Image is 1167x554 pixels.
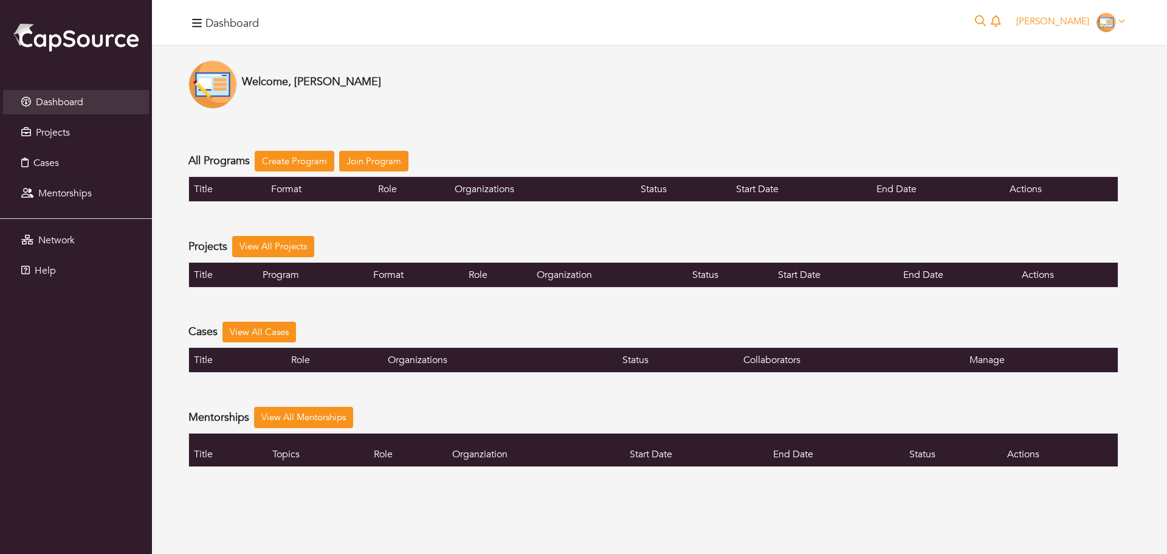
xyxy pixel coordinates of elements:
[1002,433,1118,466] th: Actions
[636,177,732,202] th: Status
[904,433,1002,466] th: Status
[464,262,532,287] th: Role
[3,258,149,283] a: Help
[254,407,353,428] a: View All Mentorships
[625,433,768,466] th: Start Date
[773,262,898,287] th: Start Date
[189,262,258,287] th: Title
[768,433,904,466] th: End Date
[35,264,56,277] span: Help
[731,177,871,202] th: Start Date
[447,433,625,466] th: Organziation
[12,21,140,53] img: cap_logo.png
[189,348,287,373] th: Title
[188,154,250,168] h4: All Programs
[222,322,296,343] a: View All Cases
[3,120,149,145] a: Projects
[965,348,1118,373] th: Manage
[383,348,618,373] th: Organizations
[3,90,149,114] a: Dashboard
[242,75,381,89] h4: Welcome, [PERSON_NAME]
[258,262,368,287] th: Program
[3,151,149,175] a: Cases
[38,234,75,247] span: Network
[1016,15,1089,27] span: [PERSON_NAME]
[1017,262,1118,287] th: Actions
[738,348,965,373] th: Collaborators
[3,181,149,206] a: Mentorships
[1096,13,1116,32] img: Educator-Icon-31d5a1e457ca3f5474c6b92ab10a5d5101c9f8fbafba7b88091835f1a8db102f.png
[532,262,687,287] th: Organization
[33,156,59,170] span: Cases
[368,262,464,287] th: Format
[369,433,447,466] th: Role
[38,187,92,200] span: Mentorships
[286,348,383,373] th: Role
[189,433,268,466] th: Title
[872,177,1005,202] th: End Date
[266,177,374,202] th: Format
[1005,177,1118,202] th: Actions
[687,262,773,287] th: Status
[188,325,218,339] h4: Cases
[450,177,635,202] th: Organizations
[618,348,739,373] th: Status
[255,151,334,172] a: Create Program
[267,433,369,466] th: Topics
[36,126,70,139] span: Projects
[898,262,1017,287] th: End Date
[36,95,83,109] span: Dashboard
[1011,15,1131,27] a: [PERSON_NAME]
[205,17,259,30] h4: Dashboard
[339,151,408,172] a: Join Program
[188,240,227,254] h4: Projects
[373,177,450,202] th: Role
[189,177,266,202] th: Title
[188,60,237,109] img: Educator-Icon-31d5a1e457ca3f5474c6b92ab10a5d5101c9f8fbafba7b88091835f1a8db102f.png
[188,411,249,424] h4: Mentorships
[3,228,149,252] a: Network
[232,236,314,257] a: View All Projects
